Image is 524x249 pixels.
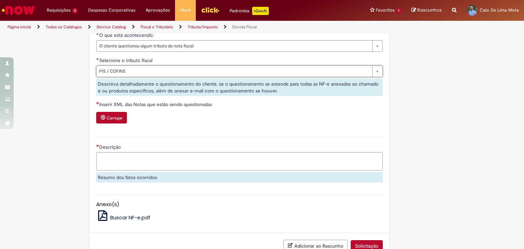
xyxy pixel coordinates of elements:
span: O que está acontecendo: [99,32,155,38]
p: +GenAi [252,7,269,15]
a: Página inicial [8,24,31,30]
a: Rascunhos [411,7,442,14]
div: Resumo dos fatos ocorridos [96,172,383,182]
img: click_logo_yellow_360x200.png [201,5,219,15]
a: Todos os Catálogos [46,24,82,30]
span: Descrição [99,144,122,150]
span: Despesas Corporativas [88,7,135,14]
a: Tributo/Imposto [188,24,218,30]
a: Service Catalog [97,24,126,30]
span: Necessários [96,144,99,147]
span: Requisições [47,7,71,14]
div: Padroniza [230,7,269,15]
span: PIS / COFINS [99,66,369,77]
ul: Trilhas de página [5,21,344,33]
span: Buscar NF-e.pdf [110,214,150,221]
span: Aprovações [146,7,170,14]
span: Selecione o tributo fiscal [99,57,154,63]
a: Dúvida Fiscal [232,24,257,30]
span: Necessários [96,102,99,104]
a: Buscar NF-e.pdf [96,214,151,221]
span: O cliente questionou algum tributo da nota fiscal [99,41,369,52]
h5: Anexo(s) [96,202,383,207]
span: Caio De Lima Mota [480,7,519,13]
span: Favoritos [376,7,395,14]
span: More [180,7,191,14]
div: Descreva detalhadamente o questionamento do cliente, se o questionamento se estende para todas as... [96,79,383,96]
span: Inserir XML das Notas que estão sendo questionadas [99,101,213,107]
img: ServiceNow [1,3,36,17]
textarea: Descrição [96,152,383,171]
span: Obrigatório Preenchido [96,58,99,60]
span: 4 [72,8,78,14]
span: Rascunhos [417,7,442,13]
span: Obrigatório Preenchido [96,32,99,35]
small: Carregar [107,115,122,121]
a: Fiscal e Tributário [141,24,173,30]
button: Carregar anexo de Inserir XML das Notas que estão sendo questionadas Required [96,112,127,123]
span: 1 [396,8,401,14]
